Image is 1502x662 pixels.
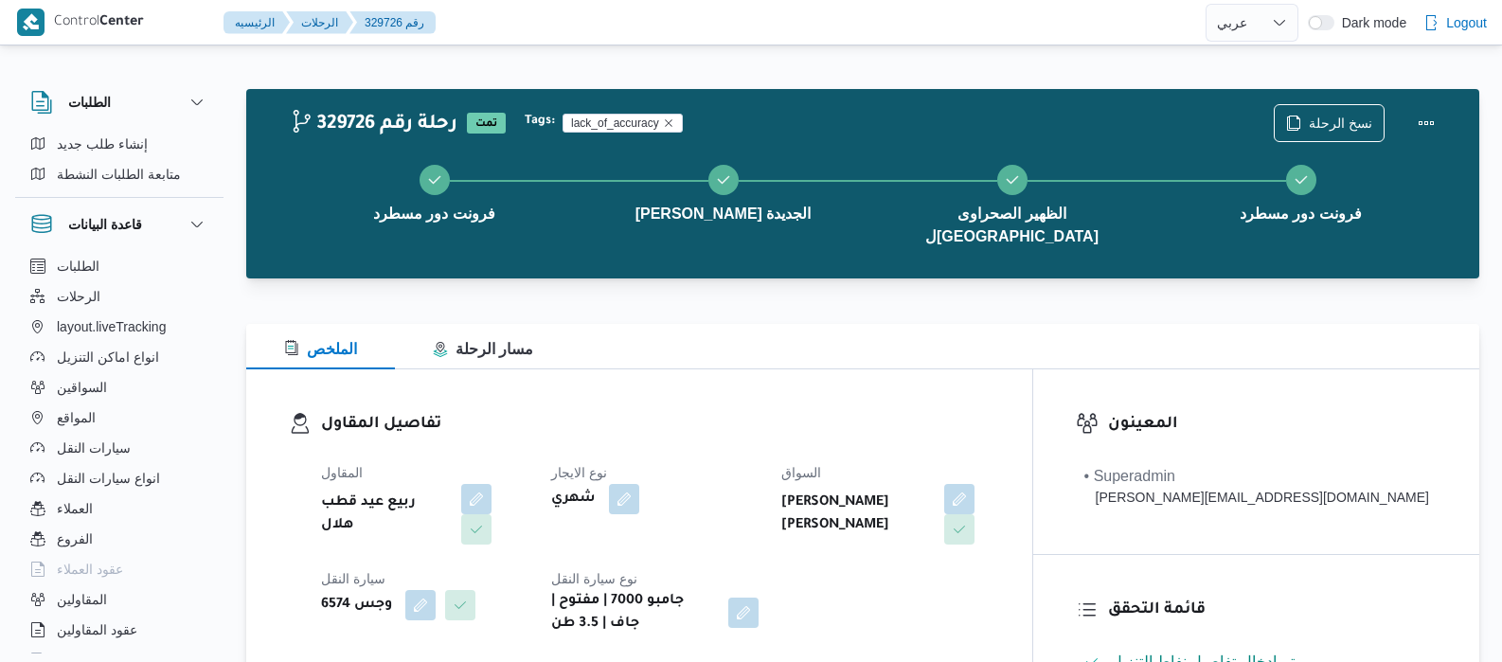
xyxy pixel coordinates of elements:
[716,172,731,188] svg: Step 2 is complete
[525,114,555,129] b: Tags:
[1005,172,1020,188] svg: Step 3 is complete
[571,115,659,132] span: lack_of_accuracy
[373,203,495,225] span: فرونت دور مسطرد
[23,463,216,493] button: انواع سيارات النقل
[1416,4,1494,42] button: Logout
[23,524,216,554] button: الفروع
[57,376,107,399] span: السواقين
[15,129,224,197] div: الطلبات
[19,586,80,643] iframe: chat widget
[99,15,144,30] b: Center
[57,437,131,459] span: سيارات النقل
[23,584,216,615] button: المقاولين
[290,113,457,137] h2: 329726 رحلة رقم
[57,467,160,490] span: انواع سيارات النقل
[1108,598,1437,623] h3: قائمة التحقق
[23,342,216,372] button: انواع اماكن التنزيل
[551,571,637,586] span: نوع سيارة النقل
[57,346,159,368] span: انواع اماكن التنزيل
[30,91,208,114] button: الطلبات
[284,341,357,357] span: الملخص
[23,159,216,189] button: متابعة الطلبات النشطة
[23,403,216,433] button: المواقع
[427,172,442,188] svg: Step 1 is complete
[57,618,137,641] span: عقود المقاولين
[57,406,96,429] span: المواقع
[15,251,224,661] div: قاعدة البيانات
[1309,112,1372,134] span: نسخ الرحلة
[1108,412,1437,438] h3: المعينون
[467,113,506,134] span: تمت
[286,11,353,34] button: الرحلات
[1240,203,1362,225] span: فرونت دور مسطرد
[321,465,363,480] span: المقاول
[57,163,181,186] span: متابعة الطلبات النشطة
[30,213,208,236] button: قاعدة البيانات
[224,11,290,34] button: الرئيسيه
[349,11,436,34] button: 329726 رقم
[57,588,107,611] span: المقاولين
[1407,104,1445,142] button: Actions
[57,315,166,338] span: layout.liveTracking
[17,9,45,36] img: X8yXhbKr1z7QwAAAABJRU5ErkJggg==
[579,142,867,241] button: [PERSON_NAME] الجديدة
[563,114,683,133] span: lack_of_accuracy
[23,433,216,463] button: سيارات النقل
[23,615,216,645] button: عقود المقاولين
[321,571,385,586] span: سيارة النقل
[23,312,216,342] button: layout.liveTracking
[57,255,99,277] span: الطلبات
[68,91,111,114] h3: الطلبات
[781,492,931,537] b: [PERSON_NAME] [PERSON_NAME]
[321,594,392,617] b: وجس 6574
[663,117,674,129] button: Remove trip tag
[883,203,1141,248] span: الظهير الصحراوى ل[GEOGRAPHIC_DATA]
[57,285,100,308] span: الرحلات
[23,251,216,281] button: الطلبات
[551,488,596,510] b: شهري
[635,203,812,225] span: [PERSON_NAME] الجديدة
[1084,465,1429,508] span: • Superadmin mohamed.nabil@illa.com.eg
[1274,104,1385,142] button: نسخ الرحلة
[1156,142,1445,241] button: فرونت دور مسطرد
[1084,465,1429,488] div: • Superadmin
[475,118,497,130] b: تمت
[551,465,607,480] span: نوع الايجار
[1334,15,1406,30] span: Dark mode
[23,372,216,403] button: السواقين
[57,558,123,581] span: عقود العملاء
[290,142,579,241] button: فرونت دور مسطرد
[321,492,448,537] b: ربيع عيد قطب هلال
[321,412,990,438] h3: تفاصيل المقاول
[57,133,148,155] span: إنشاء طلب جديد
[23,129,216,159] button: إنشاء طلب جديد
[1446,11,1487,34] span: Logout
[23,281,216,312] button: الرحلات
[1084,488,1429,508] div: [PERSON_NAME][EMAIL_ADDRESS][DOMAIN_NAME]
[57,528,93,550] span: الفروع
[867,142,1156,263] button: الظهير الصحراوى ل[GEOGRAPHIC_DATA]
[23,554,216,584] button: عقود العملاء
[551,590,715,635] b: جامبو 7000 | مفتوح | جاف | 3.5 طن
[1294,172,1309,188] svg: Step 4 is complete
[57,497,93,520] span: العملاء
[68,213,142,236] h3: قاعدة البيانات
[781,465,821,480] span: السواق
[23,493,216,524] button: العملاء
[433,341,533,357] span: مسار الرحلة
